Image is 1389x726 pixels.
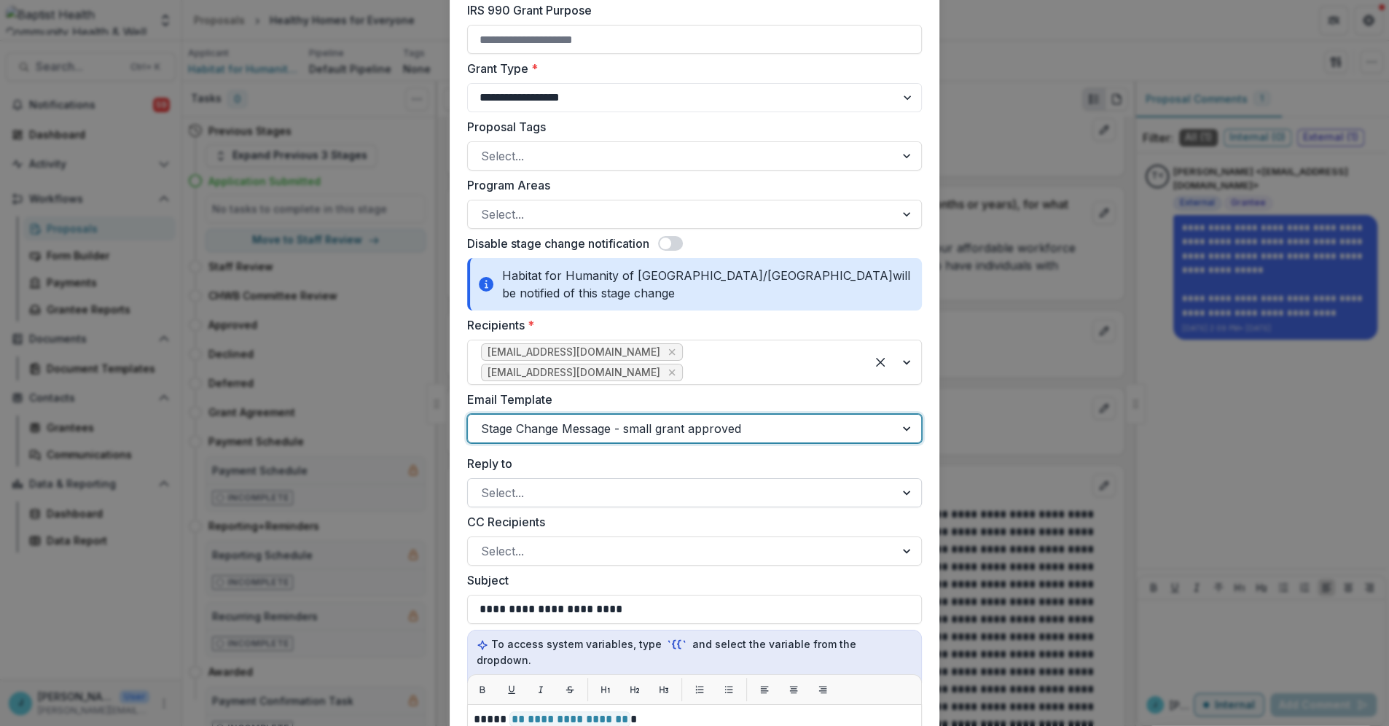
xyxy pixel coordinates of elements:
[717,678,740,701] button: List
[665,345,679,359] div: Remove jwesling@habitatstjohns.org
[500,678,523,701] button: Underline
[467,513,913,531] label: CC Recipients
[594,678,617,701] button: H1
[467,391,913,408] label: Email Template
[467,316,913,334] label: Recipients
[652,678,676,701] button: H3
[467,118,913,136] label: Proposal Tags
[471,678,494,701] button: Bold
[782,678,805,701] button: Align center
[665,365,679,380] div: Remove ttorretta@habitatstjohns.org
[467,258,922,311] div: Habitat for Humanity of [GEOGRAPHIC_DATA]/[GEOGRAPHIC_DATA] will be notified of this stage change
[467,571,913,589] label: Subject
[467,176,913,194] label: Program Areas
[488,346,660,359] span: [EMAIL_ADDRESS][DOMAIN_NAME]
[665,637,689,652] code: `{{`
[467,1,913,19] label: IRS 990 Grant Purpose
[811,678,834,701] button: Align right
[467,235,649,252] label: Disable stage change notification
[488,367,660,379] span: [EMAIL_ADDRESS][DOMAIN_NAME]
[558,678,582,701] button: Strikethrough
[869,351,892,374] div: Clear selected options
[623,678,646,701] button: H2
[477,636,912,668] p: To access system variables, type and select the variable from the dropdown.
[529,678,552,701] button: Italic
[467,60,913,77] label: Grant Type
[688,678,711,701] button: List
[467,455,913,472] label: Reply to
[753,678,776,701] button: Align left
